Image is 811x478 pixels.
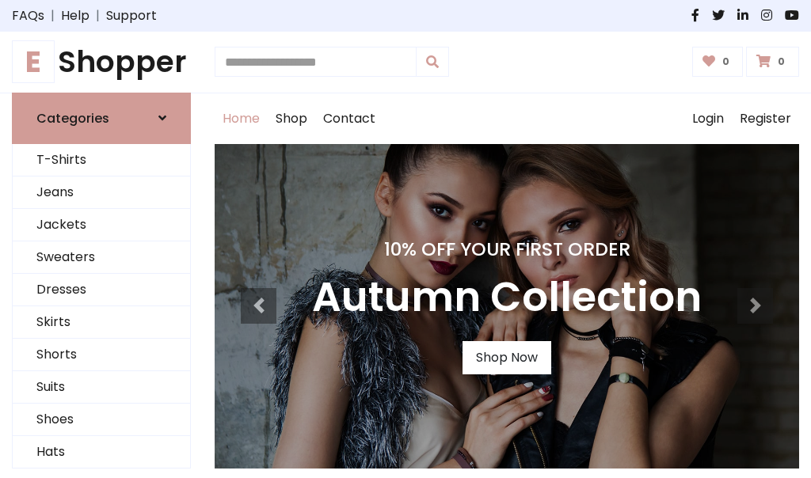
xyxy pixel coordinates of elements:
[36,111,109,126] h6: Categories
[89,6,106,25] span: |
[13,371,190,404] a: Suits
[268,93,315,144] a: Shop
[774,55,789,69] span: 0
[12,44,191,80] a: EShopper
[13,404,190,436] a: Shoes
[13,274,190,306] a: Dresses
[61,6,89,25] a: Help
[312,238,702,260] h4: 10% Off Your First Order
[732,93,799,144] a: Register
[718,55,733,69] span: 0
[312,273,702,322] h3: Autumn Collection
[692,47,744,77] a: 0
[12,40,55,83] span: E
[12,6,44,25] a: FAQs
[13,176,190,209] a: Jeans
[463,341,551,374] a: Shop Now
[13,306,190,339] a: Skirts
[13,339,190,371] a: Shorts
[44,6,61,25] span: |
[684,93,732,144] a: Login
[215,93,268,144] a: Home
[106,6,157,25] a: Support
[13,436,190,469] a: Hats
[13,241,190,274] a: Sweaters
[12,93,191,144] a: Categories
[13,209,190,241] a: Jackets
[746,47,799,77] a: 0
[12,44,191,80] h1: Shopper
[13,144,190,176] a: T-Shirts
[315,93,383,144] a: Contact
